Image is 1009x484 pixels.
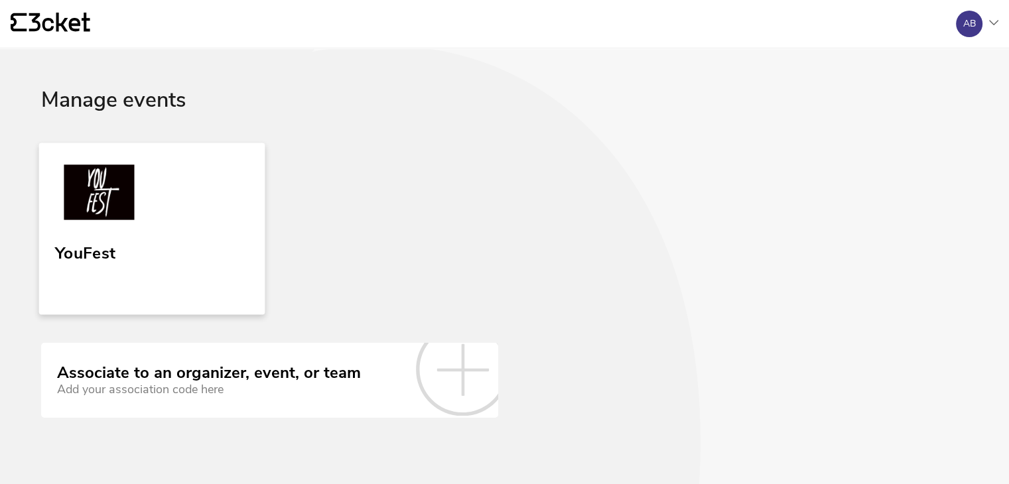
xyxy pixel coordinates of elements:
g: {' '} [11,13,27,32]
a: Associate to an organizer, event, or team Add your association code here [41,343,498,417]
img: YouFest [55,164,143,225]
a: YouFest YouFest [39,143,265,314]
div: AB [963,19,976,29]
div: Associate to an organizer, event, or team [57,364,361,383]
div: Add your association code here [57,383,361,396]
div: Manage events [41,88,968,145]
div: YouFest [55,239,115,263]
a: {' '} [11,13,90,35]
